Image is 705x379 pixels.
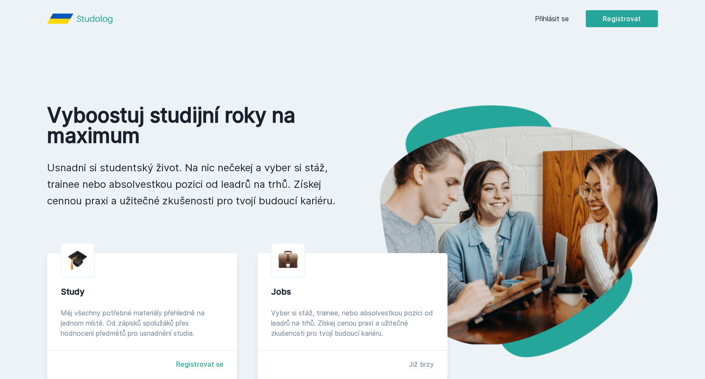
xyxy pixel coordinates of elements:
[176,359,224,369] a: Registrovat se
[278,248,298,270] img: briefcase.png
[68,250,87,270] img: graduation-cap.png
[47,105,339,146] h1: Vyboostuj studijní roky na maximum
[535,14,569,24] a: Přihlásit se
[47,159,339,209] p: Usnadni si studentský život. Na nic nečekej a vyber si stáž, trainee nebo absolvestkou pozici od ...
[409,359,434,369] div: Již brzy
[61,286,224,298] div: Study
[61,308,224,338] div: Měj všechny potřebné materiály přehledně na jednom místě. Od zápisků spolužáků přes hodnocení pře...
[352,105,658,357] img: hero.png
[271,286,434,298] div: Jobs
[271,308,434,338] div: Vyber si stáž, trainee, nebo absolvestkou pozici od leadrů na trhů. Získej cenou praxi a užitečné...
[586,10,658,27] button: Registrovat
